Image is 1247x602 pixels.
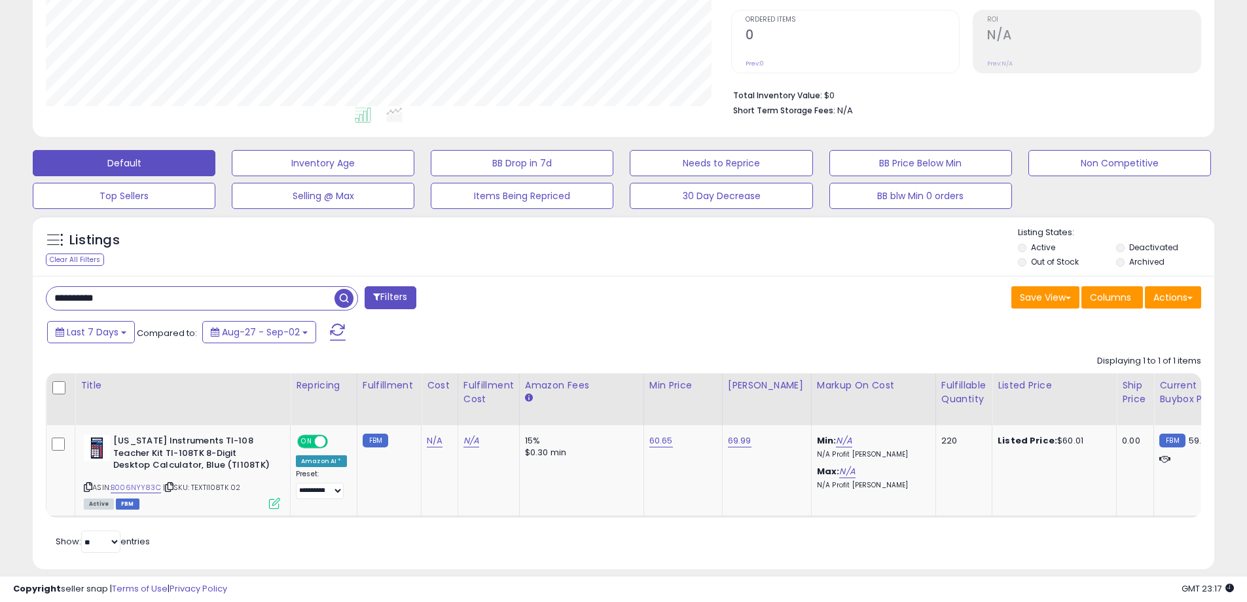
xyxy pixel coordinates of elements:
div: Amazon Fees [525,379,638,392]
div: [PERSON_NAME] [728,379,806,392]
b: Short Term Storage Fees: [733,105,835,116]
a: 69.99 [728,434,751,447]
button: Actions [1145,286,1201,309]
small: FBM [1159,434,1185,447]
span: | SKU: TEXTI108TK 02 [163,482,240,493]
div: $60.01 [998,435,1106,447]
button: Non Competitive [1028,150,1211,176]
span: N/A [837,104,853,117]
button: Save View [1011,286,1079,309]
p: N/A Profit [PERSON_NAME] [817,450,926,459]
button: Default [33,150,215,176]
div: Cost [427,379,452,392]
div: 15% [525,435,634,447]
div: 220 [941,435,982,447]
div: Listed Price [998,379,1111,392]
a: Terms of Use [112,582,168,595]
a: 60.65 [649,434,673,447]
div: 0.00 [1122,435,1144,447]
button: Selling @ Max [232,183,414,209]
div: $0.30 min [525,447,634,459]
button: BB Drop in 7d [431,150,613,176]
div: Current Buybox Price [1159,379,1227,406]
b: [US_STATE] Instruments TI-108 Teacher Kit TI-108TK 8-Digit Desktop Calculator, Blue (TI108TK) [113,435,272,475]
button: Filters [365,286,416,309]
h2: N/A [987,28,1201,45]
span: Aug-27 - Sep-02 [222,326,300,339]
small: FBM [363,434,388,447]
span: Show: entries [56,535,150,548]
button: Inventory Age [232,150,414,176]
strong: Copyright [13,582,61,595]
div: Displaying 1 to 1 of 1 items [1097,355,1201,367]
a: N/A [427,434,443,447]
p: N/A Profit [PERSON_NAME] [817,481,926,490]
span: ON [298,436,315,447]
b: Min: [817,434,837,447]
a: B006NYY83C [111,482,161,493]
th: The percentage added to the cost of goods (COGS) that forms the calculator for Min & Max prices. [811,373,935,425]
small: Prev: 0 [746,60,764,67]
small: Prev: N/A [987,60,1013,67]
a: N/A [839,465,855,478]
button: Aug-27 - Sep-02 [202,321,316,343]
span: 59.99 [1189,434,1212,447]
button: Last 7 Days [47,321,135,343]
span: Ordered Items [746,16,959,24]
label: Active [1031,242,1055,253]
div: seller snap | | [13,583,227,595]
button: BB blw Min 0 orders [829,183,1012,209]
label: Deactivated [1129,242,1178,253]
h5: Listings [69,231,120,250]
div: Fulfillment Cost [463,379,514,406]
b: Max: [817,465,840,478]
div: Fulfillment [363,379,416,392]
button: BB Price Below Min [829,150,1012,176]
span: All listings currently available for purchase on Amazon [84,499,114,510]
button: Columns [1081,286,1143,309]
div: Ship Price [1122,379,1148,406]
button: Top Sellers [33,183,215,209]
span: Columns [1090,291,1131,304]
span: 2025-09-10 23:17 GMT [1182,582,1234,595]
button: 30 Day Decrease [630,183,812,209]
button: Needs to Reprice [630,150,812,176]
div: Min Price [649,379,717,392]
h2: 0 [746,28,959,45]
span: OFF [326,436,347,447]
a: N/A [836,434,852,447]
div: Markup on Cost [817,379,930,392]
div: Preset: [296,470,347,499]
span: Last 7 Days [67,326,118,339]
span: FBM [116,499,139,510]
img: 4107o+KFpiL._SL40_.jpg [84,435,110,461]
div: ASIN: [84,435,280,508]
button: Items Being Repriced [431,183,613,209]
label: Out of Stock [1031,256,1079,267]
div: Clear All Filters [46,254,104,266]
a: Privacy Policy [170,582,227,595]
span: ROI [987,16,1201,24]
li: $0 [733,86,1191,102]
a: N/A [463,434,479,447]
div: Fulfillable Quantity [941,379,986,406]
label: Archived [1129,256,1165,267]
div: Repricing [296,379,352,392]
span: Compared to: [137,327,197,339]
div: Amazon AI * [296,455,347,467]
b: Listed Price: [998,434,1057,447]
b: Total Inventory Value: [733,90,822,101]
small: Amazon Fees. [525,392,533,404]
div: Title [81,379,285,392]
p: Listing States: [1018,227,1214,239]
